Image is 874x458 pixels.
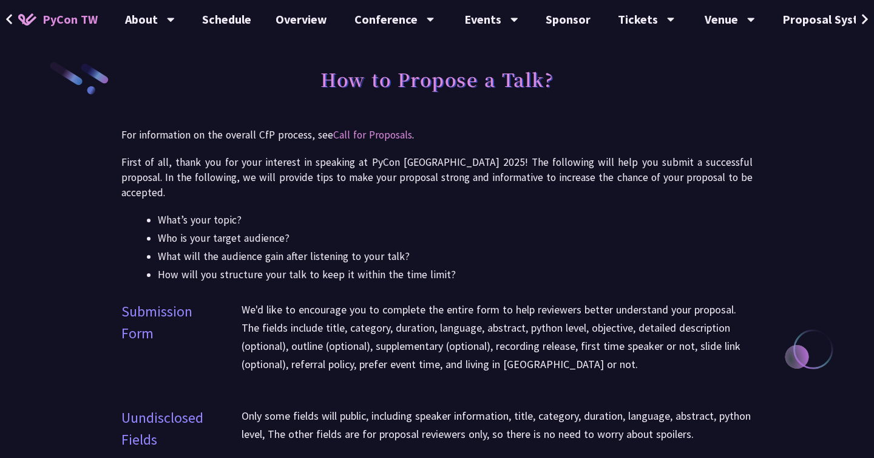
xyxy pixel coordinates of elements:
p: We'd like to encourage you to complete the entire form to help reviewers better understand your p... [242,301,753,374]
img: Home icon of PyCon TW 2025 [18,13,36,26]
span: PyCon TW [42,10,98,29]
p: First of all, thank you for your interest in speaking at PyCon [GEOGRAPHIC_DATA] 2025! The follow... [121,155,753,200]
li: What’s your topic? [158,213,753,228]
li: Who is your target audience? [158,231,753,246]
h2: Submission Form [121,301,223,344]
p: For information on the overall CfP process, see . [121,128,753,143]
a: Call for Proposals [333,128,412,142]
li: What will the audience gain after listening to your talk? [158,249,753,264]
h1: How to Propose a Talk? [320,61,554,97]
p: Only some fields will public, including speaker information, title, category, duration, language,... [242,407,753,443]
h2: Uundisclosed Fields [121,407,223,451]
a: PyCon TW [6,4,110,35]
li: How will you structure your talk to keep it within the time limit? [158,267,753,282]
